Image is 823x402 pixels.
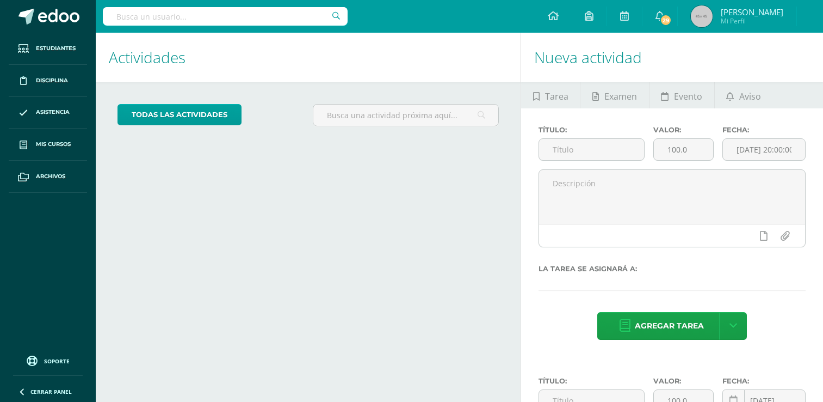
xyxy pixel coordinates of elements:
[103,7,348,26] input: Busca un usuario...
[715,82,773,108] a: Aviso
[109,33,508,82] h1: Actividades
[36,76,68,85] span: Disciplina
[313,105,499,126] input: Busca una actividad próxima aquí...
[723,139,805,160] input: Fecha de entrega
[722,126,806,134] label: Fecha:
[539,126,645,134] label: Título:
[739,83,761,109] span: Aviso
[604,83,637,109] span: Examen
[36,108,70,117] span: Asistencia
[580,82,648,108] a: Examen
[36,44,76,53] span: Estudiantes
[722,377,806,385] label: Fecha:
[649,82,714,108] a: Evento
[30,388,72,395] span: Cerrar panel
[721,16,783,26] span: Mi Perfil
[539,265,806,273] label: La tarea se asignará a:
[13,353,83,368] a: Soporte
[635,313,704,339] span: Agregar tarea
[691,5,713,27] img: 45x45
[539,139,644,160] input: Título
[117,104,242,125] a: todas las Actividades
[539,377,645,385] label: Título:
[654,139,713,160] input: Puntos máximos
[653,126,714,134] label: Valor:
[653,377,714,385] label: Valor:
[44,357,70,365] span: Soporte
[534,33,810,82] h1: Nueva actividad
[9,129,87,161] a: Mis cursos
[521,82,580,108] a: Tarea
[9,33,87,65] a: Estudiantes
[9,97,87,129] a: Asistencia
[9,65,87,97] a: Disciplina
[660,14,672,26] span: 29
[36,172,65,181] span: Archivos
[36,140,71,149] span: Mis cursos
[545,83,568,109] span: Tarea
[674,83,702,109] span: Evento
[721,7,783,17] span: [PERSON_NAME]
[9,161,87,193] a: Archivos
